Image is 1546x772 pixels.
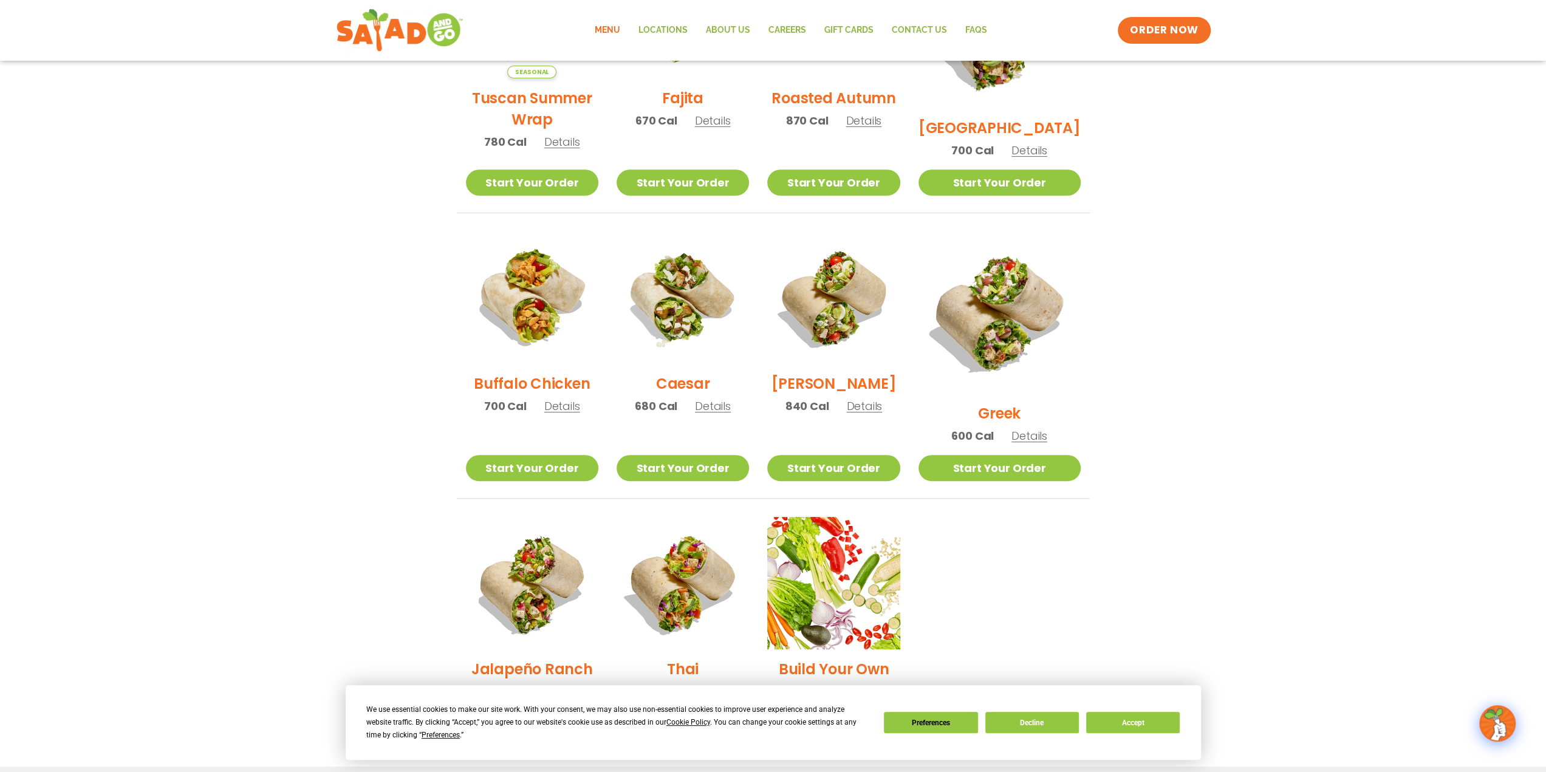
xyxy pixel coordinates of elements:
[815,16,883,44] a: GIFT CARDS
[466,455,598,481] a: Start Your Order
[846,113,881,128] span: Details
[484,683,527,700] span: 700 Cal
[366,703,869,742] div: We use essential cookies to make our site work. With your consent, we may also use non-essential ...
[586,16,996,44] nav: Menu
[544,684,580,699] span: Details
[834,684,870,699] span: Details
[884,712,977,733] button: Preferences
[586,16,629,44] a: Menu
[779,658,889,680] h2: Build Your Own
[666,718,710,726] span: Cookie Policy
[484,398,527,414] span: 700 Cal
[474,373,590,394] h2: Buffalo Chicken
[771,373,896,394] h2: [PERSON_NAME]
[544,134,580,149] span: Details
[507,66,556,78] span: Seasonal
[798,683,816,700] span: Cal
[951,428,994,444] span: 600 Cal
[635,398,677,414] span: 680 Cal
[471,658,593,680] h2: Jalapeño Ranch
[695,398,731,414] span: Details
[617,455,749,481] a: Start Your Order
[767,231,900,364] img: Product photo for Cobb Wrap
[918,169,1081,196] a: Start Your Order
[786,112,829,129] span: 870 Cal
[484,134,527,150] span: 780 Cal
[1086,712,1180,733] button: Accept
[346,685,1201,760] div: Cookie Consent Prompt
[617,231,749,364] img: Product photo for Caesar Wrap
[918,117,1081,138] h2: [GEOGRAPHIC_DATA]
[767,517,900,649] img: Product photo for Build Your Own
[695,113,731,128] span: Details
[1011,428,1047,443] span: Details
[662,87,703,109] h2: Fajita
[466,87,598,130] h2: Tuscan Summer Wrap
[697,16,759,44] a: About Us
[985,712,1079,733] button: Decline
[466,517,598,649] img: Product photo for Jalapeño Ranch Wrap
[1130,23,1198,38] span: ORDER NOW
[667,658,699,680] h2: Thai
[544,398,580,414] span: Details
[759,16,815,44] a: Careers
[918,231,1081,394] img: Product photo for Greek Wrap
[771,87,896,109] h2: Roasted Autumn
[951,142,994,159] span: 700 Cal
[635,112,677,129] span: 670 Cal
[1480,706,1514,740] img: wpChatIcon
[617,169,749,196] a: Start Your Order
[767,455,900,481] a: Start Your Order
[422,731,460,739] span: Preferences
[336,6,464,55] img: new-SAG-logo-768×292
[1118,17,1210,44] a: ORDER NOW
[466,231,598,364] img: Product photo for Buffalo Chicken Wrap
[785,398,829,414] span: 840 Cal
[635,683,678,700] span: 430 Cal
[696,684,731,699] span: Details
[617,517,749,649] img: Product photo for Thai Wrap
[656,373,710,394] h2: Caesar
[846,398,882,414] span: Details
[918,455,1081,481] a: Start Your Order
[956,16,996,44] a: FAQs
[767,169,900,196] a: Start Your Order
[466,169,598,196] a: Start Your Order
[978,403,1021,424] h2: Greek
[629,16,697,44] a: Locations
[1011,143,1047,158] span: Details
[883,16,956,44] a: Contact Us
